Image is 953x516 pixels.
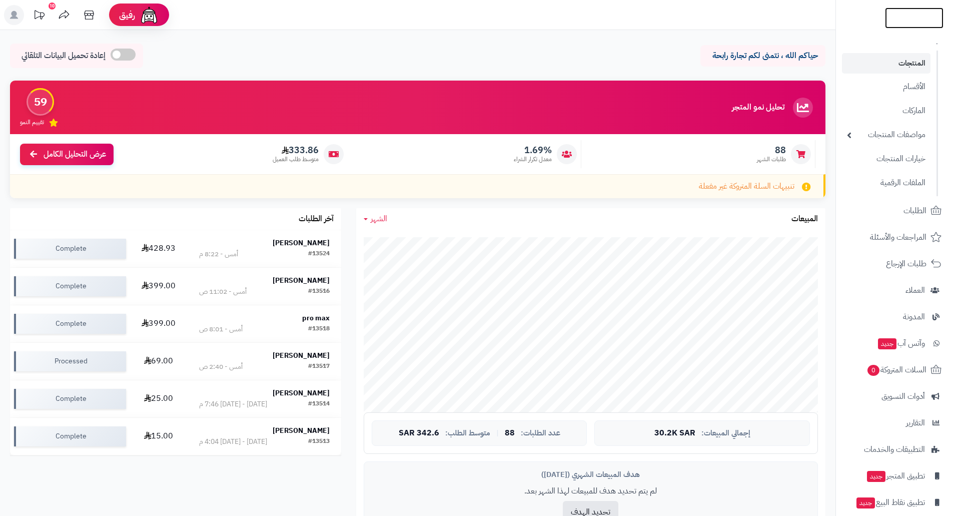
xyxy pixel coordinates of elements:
span: الشهر [371,213,387,225]
a: الماركات [842,100,930,122]
div: [DATE] - [DATE] 4:04 م [199,437,267,447]
span: جديد [878,338,896,349]
img: logo-2.png [885,9,943,30]
span: عدد الطلبات: [521,429,560,437]
span: جديد [856,497,875,508]
div: Complete [14,389,126,409]
p: لم يتم تحديد هدف للمبيعات لهذا الشهر بعد. [372,485,810,497]
span: تنبيهات السلة المتروكة غير مفعلة [699,181,794,192]
strong: [PERSON_NAME] [273,238,330,248]
a: وآتس آبجديد [842,331,947,355]
span: 333.86 [273,145,319,156]
span: رفيق [119,9,135,21]
div: أمس - 8:01 ص [199,324,243,334]
span: 0 [867,364,880,376]
h3: آخر الطلبات [299,215,334,224]
a: طلبات الإرجاع [842,252,947,276]
span: 88 [757,145,786,156]
a: مواصفات المنتجات [842,124,930,146]
span: طلبات الشهر [757,155,786,164]
a: السلات المتروكة0 [842,358,947,382]
h3: تحليل نمو المتجر [732,103,784,112]
div: #13514 [308,399,330,409]
a: عرض التحليل الكامل [20,144,114,165]
a: خيارات المنتجات [842,148,930,170]
td: 25.00 [130,380,188,417]
span: المراجعات والأسئلة [870,230,926,244]
td: 428.93 [130,230,188,267]
div: Processed [14,351,126,371]
span: متوسط طلب العميل [273,155,319,164]
div: [DATE] - [DATE] 7:46 م [199,399,267,409]
span: | [496,429,499,437]
span: عرض التحليل الكامل [44,149,106,160]
a: المدونة [842,305,947,329]
a: أدوات التسويق [842,384,947,408]
div: 10 [49,3,56,10]
span: تقييم النمو [20,118,44,127]
strong: [PERSON_NAME] [273,425,330,436]
div: أمس - 11:02 ص [199,287,247,297]
span: 1.69% [514,145,552,156]
span: وآتس آب [877,336,925,350]
a: تطبيق المتجرجديد [842,464,947,488]
div: أمس - 8:22 م [199,249,238,259]
h3: المبيعات [791,215,818,224]
span: طلبات الإرجاع [886,257,926,271]
span: 30.2K SAR [654,429,695,438]
td: 399.00 [130,268,188,305]
strong: [PERSON_NAME] [273,350,330,361]
span: المدونة [903,310,925,324]
span: متوسط الطلب: [445,429,490,437]
a: المنتجات [842,53,930,74]
div: #13518 [308,324,330,334]
a: الشهر [364,213,387,225]
div: #13517 [308,362,330,372]
a: الطلبات [842,199,947,223]
div: #13524 [308,249,330,259]
strong: [PERSON_NAME] [273,275,330,286]
img: ai-face.png [139,5,159,25]
p: حياكم الله ، نتمنى لكم تجارة رابحة [708,50,818,62]
a: الأقسام [842,76,930,98]
a: التطبيقات والخدمات [842,437,947,461]
div: أمس - 2:40 ص [199,362,243,372]
span: أدوات التسويق [881,389,925,403]
strong: pro max [302,313,330,323]
td: 399.00 [130,305,188,342]
div: Complete [14,239,126,259]
a: المراجعات والأسئلة [842,225,947,249]
span: تطبيق المتجر [866,469,925,483]
div: هدف المبيعات الشهري ([DATE]) [372,469,810,480]
a: التقارير [842,411,947,435]
div: Complete [14,426,126,446]
span: التقارير [906,416,925,430]
a: العملاء [842,278,947,302]
span: تطبيق نقاط البيع [855,495,925,509]
span: الطلبات [903,204,926,218]
span: العملاء [905,283,925,297]
td: 69.00 [130,343,188,380]
strong: [PERSON_NAME] [273,388,330,398]
span: معدل تكرار الشراء [514,155,552,164]
div: Complete [14,276,126,296]
span: السلات المتروكة [866,363,926,377]
a: تحديثات المنصة [27,5,52,28]
span: التطبيقات والخدمات [864,442,925,456]
div: #13516 [308,287,330,297]
span: 88 [505,429,515,438]
a: الملفات الرقمية [842,172,930,194]
span: 342.6 SAR [399,429,439,438]
a: تطبيق نقاط البيعجديد [842,490,947,514]
div: #13513 [308,437,330,447]
td: 15.00 [130,418,188,455]
span: جديد [867,471,885,482]
span: إجمالي المبيعات: [701,429,750,437]
span: إعادة تحميل البيانات التلقائي [22,50,106,62]
div: Complete [14,314,126,334]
